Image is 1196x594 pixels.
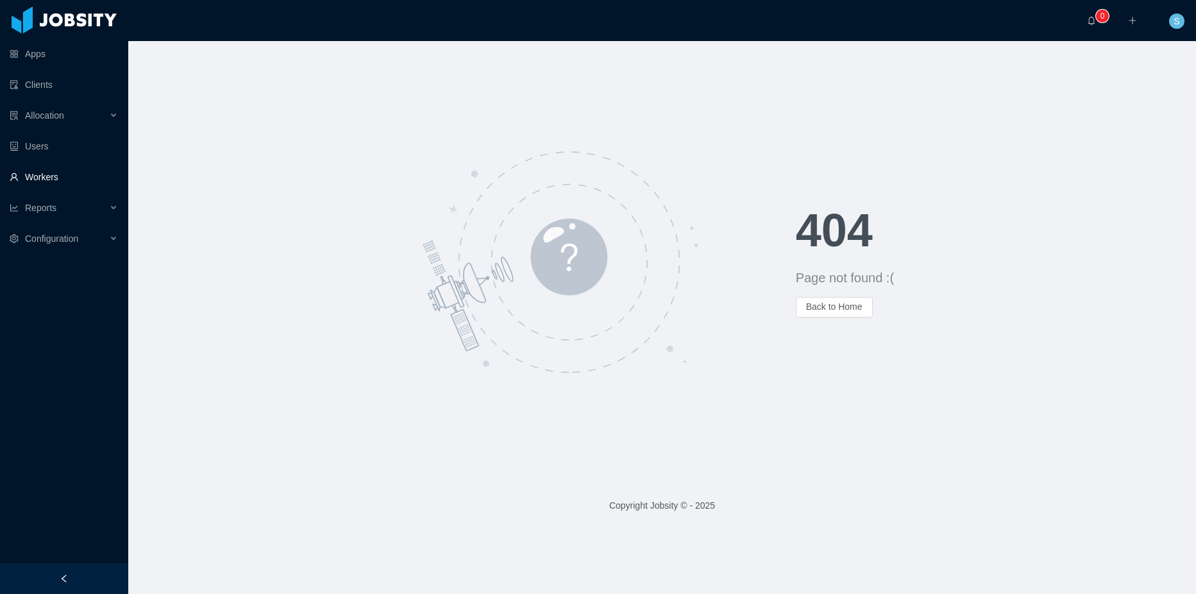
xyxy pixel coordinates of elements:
i: icon: line-chart [10,203,19,212]
a: Back to Home [796,301,873,312]
h1: 404 [796,207,1196,253]
footer: Copyright Jobsity © - 2025 [128,484,1196,528]
a: icon: robotUsers [10,133,118,159]
span: Reports [25,203,56,213]
sup: 0 [1096,10,1109,22]
i: icon: plus [1128,16,1137,25]
button: Back to Home [796,297,873,318]
a: icon: appstoreApps [10,41,118,67]
i: icon: setting [10,234,19,243]
a: icon: auditClients [10,72,118,98]
span: Allocation [25,110,64,121]
span: S [1174,13,1179,29]
span: Configuration [25,233,78,244]
i: icon: solution [10,111,19,120]
div: Page not found :( [796,269,1196,287]
i: icon: bell [1087,16,1096,25]
a: icon: userWorkers [10,164,118,190]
